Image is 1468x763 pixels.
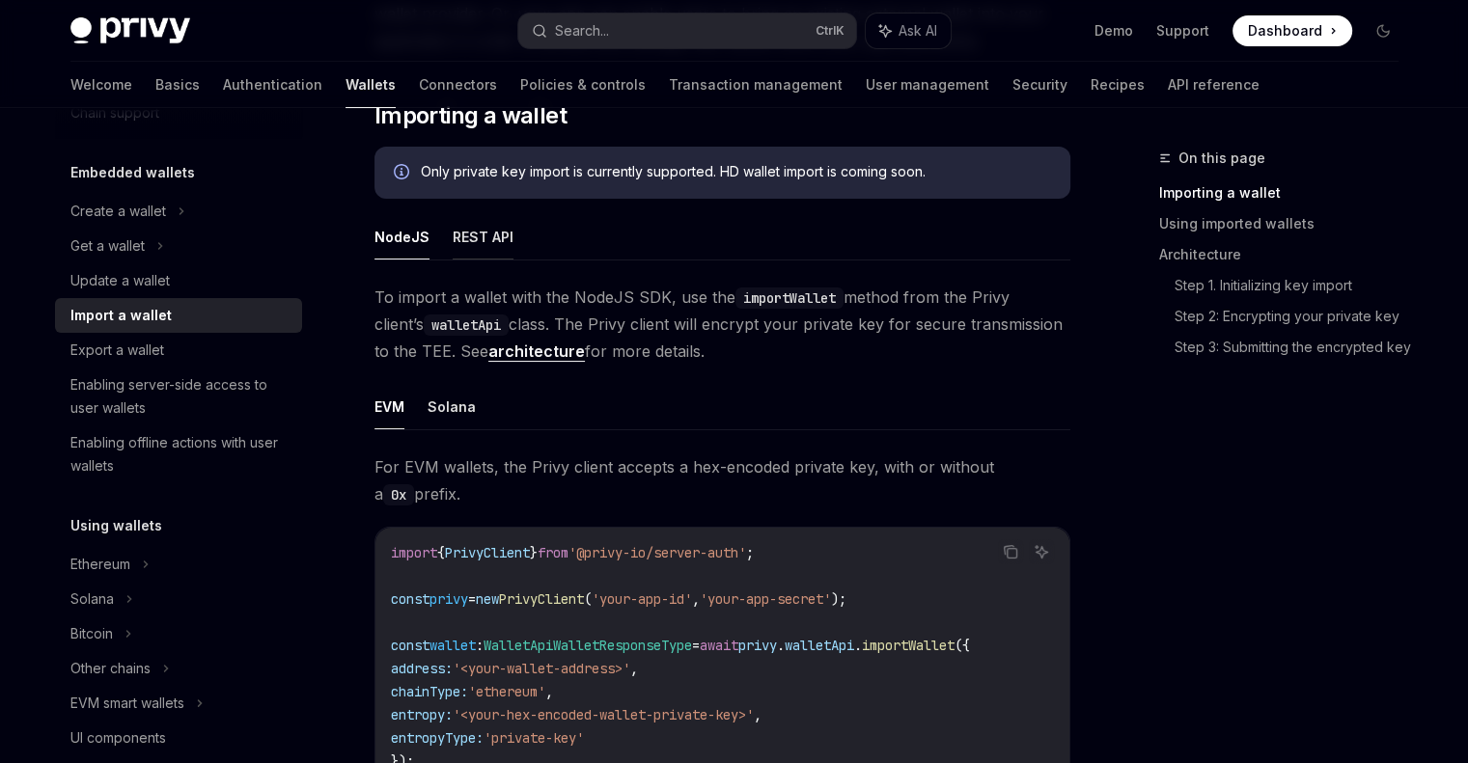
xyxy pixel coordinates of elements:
span: privy [738,637,777,654]
a: API reference [1168,62,1260,108]
span: import [391,544,437,561]
div: Ethereum [70,553,130,576]
span: 'your-app-id' [592,590,692,608]
a: Connectors [419,62,497,108]
span: entropyType: [391,729,484,747]
a: Dashboard [1233,15,1352,46]
span: To import a wallet with the NodeJS SDK, use the method from the Privy client’s class. The Privy c... [374,284,1070,365]
a: Export a wallet [55,333,302,368]
div: EVM smart wallets [70,692,184,715]
span: entropy: [391,706,453,723]
span: from [538,544,568,561]
button: REST API [453,214,513,259]
div: Solana [70,587,114,611]
a: User management [866,62,989,108]
a: Enabling offline actions with user wallets [55,425,302,483]
span: new [476,590,499,608]
span: PrivyClient [499,590,584,608]
div: Search... [555,19,609,42]
span: ; [746,544,754,561]
span: address: [391,660,453,677]
span: WalletApiWalletResponseType [484,637,692,654]
a: Demo [1094,21,1133,41]
span: const [391,637,429,654]
span: , [692,590,700,608]
a: UI components [55,721,302,755]
img: dark logo [70,17,190,44]
span: await [700,637,738,654]
div: Enabling server-side access to user wallets [70,373,291,420]
span: '@privy-io/server-auth' [568,544,746,561]
a: Authentication [223,62,322,108]
button: Ask AI [866,14,951,48]
span: = [468,590,476,608]
a: Recipes [1091,62,1145,108]
div: UI components [70,726,166,749]
a: architecture [488,341,585,362]
span: = [692,637,700,654]
svg: Info [394,164,413,183]
button: Solana [428,384,476,429]
span: privy [429,590,468,608]
span: Ctrl K [816,23,845,39]
a: Import a wallet [55,298,302,333]
div: Import a wallet [70,304,172,327]
span: } [530,544,538,561]
button: NodeJS [374,214,429,259]
h5: Embedded wallets [70,161,195,184]
span: 'private-key' [484,729,584,747]
div: Only private key import is currently supported. HD wallet import is coming soon. [421,162,1051,183]
span: '<your-wallet-address>' [453,660,630,677]
span: ( [584,590,592,608]
span: walletApi [785,637,854,654]
a: Update a wallet [55,263,302,298]
span: Dashboard [1248,21,1322,41]
code: walletApi [424,314,509,336]
span: , [545,683,553,700]
div: Enabling offline actions with user wallets [70,431,291,477]
span: ({ [955,637,970,654]
span: , [754,706,762,723]
a: Step 3: Submitting the encrypted key [1175,332,1414,363]
span: Ask AI [899,21,937,41]
span: Importing a wallet [374,100,567,131]
div: Create a wallet [70,200,166,223]
div: Update a wallet [70,269,170,292]
span: For EVM wallets, the Privy client accepts a hex-encoded private key, with or without a prefix. [374,453,1070,507]
span: ); [831,590,846,608]
span: . [854,637,862,654]
span: 'ethereum' [468,683,545,700]
a: Importing a wallet [1159,177,1414,208]
a: Using imported wallets [1159,208,1414,239]
button: EVM [374,384,404,429]
span: On this page [1178,147,1265,170]
a: Transaction management [669,62,843,108]
span: importWallet [862,637,955,654]
span: : [476,637,484,654]
span: , [630,660,638,677]
h5: Using wallets [70,514,162,537]
a: Architecture [1159,239,1414,270]
div: Bitcoin [70,622,113,645]
span: chainType: [391,683,468,700]
span: '<your-hex-encoded-wallet-private-key>' [453,706,754,723]
a: Support [1156,21,1209,41]
button: Ask AI [1029,539,1054,564]
code: 0x [383,484,414,505]
span: 'your-app-secret' [700,590,831,608]
button: Search...CtrlK [518,14,856,48]
span: { [437,544,445,561]
a: Security [1012,62,1067,108]
a: Step 1. Initializing key import [1175,270,1414,301]
span: PrivyClient [445,544,530,561]
div: Get a wallet [70,234,145,258]
span: wallet [429,637,476,654]
span: . [777,637,785,654]
a: Policies & controls [520,62,646,108]
a: Step 2: Encrypting your private key [1175,301,1414,332]
div: Other chains [70,657,151,680]
button: Toggle dark mode [1368,15,1399,46]
a: Wallets [346,62,396,108]
div: Export a wallet [70,339,164,362]
a: Basics [155,62,200,108]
